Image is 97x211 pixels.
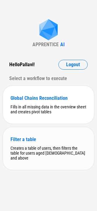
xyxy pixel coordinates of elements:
div: Filter a table [11,136,86,142]
div: Hello Pallavi ! [9,60,35,70]
div: Fills in all missing data in the overview sheet and creates pivot tables [11,104,86,114]
button: Logout [58,60,88,70]
div: Creates a table of users, then filters the table for users aged [DEMOGRAPHIC_DATA] and above [11,146,86,160]
div: APPRENTICE [32,42,59,47]
div: AI [60,42,65,47]
img: Apprentice AI [36,19,61,42]
span: Logout [66,62,80,67]
div: Select a workflow to execute [9,74,88,83]
div: Global Chains Reconciliation [11,95,86,101]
